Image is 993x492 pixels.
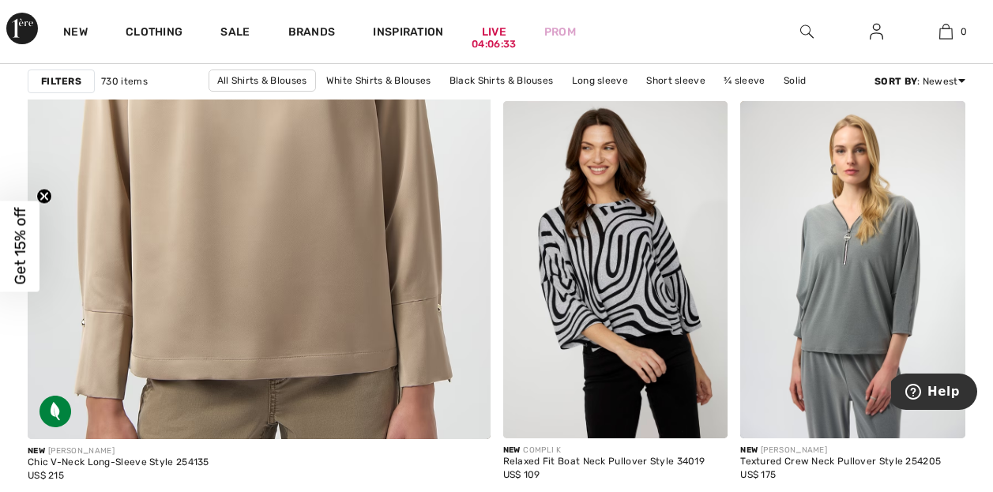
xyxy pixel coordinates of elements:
[503,469,540,480] span: US$ 109
[472,37,516,52] div: 04:06:33
[209,69,316,92] a: All Shirts & Blouses
[800,22,814,41] img: search the website
[740,469,776,480] span: US$ 175
[740,101,965,438] img: Textured Crew Neck Pullover Style 254205. Grey melange
[63,25,88,42] a: New
[503,101,728,438] img: Relaxed Fit Boat Neck Pullover Style 34019. As sample
[503,456,705,468] div: Relaxed Fit Boat Neck Pullover Style 34019
[716,70,773,91] a: ¾ sleeve
[373,25,443,42] span: Inspiration
[6,13,38,44] img: 1ère Avenue
[482,24,506,40] a: Live04:06:33
[288,25,336,42] a: Brands
[544,24,576,40] a: Prom
[41,74,81,88] strong: Filters
[36,188,52,204] button: Close teaser
[740,456,941,468] div: Textured Crew Neck Pullover Style 254205
[126,25,182,42] a: Clothing
[28,457,209,468] div: Chic V-Neck Long-Sleeve Style 254135
[638,70,713,91] a: Short sleeve
[564,70,636,91] a: Long sleeve
[101,74,148,88] span: 730 items
[740,445,941,456] div: [PERSON_NAME]
[28,446,45,456] span: New
[503,445,521,455] span: New
[503,445,705,456] div: COMPLI K
[28,470,64,481] span: US$ 215
[912,22,980,41] a: 0
[28,445,209,457] div: [PERSON_NAME]
[875,76,917,87] strong: Sort By
[352,92,525,112] a: [PERSON_NAME] Shirts & Blouses
[875,74,965,88] div: : Newest
[528,92,671,112] a: [PERSON_NAME] & Blouses
[220,25,250,42] a: Sale
[939,22,953,41] img: My Bag
[870,22,883,41] img: My Info
[39,396,71,427] img: Sustainable Fabric
[11,208,29,285] span: Get 15% off
[740,445,758,455] span: New
[961,24,967,39] span: 0
[776,70,814,91] a: Solid
[857,22,896,42] a: Sign In
[318,70,439,91] a: White Shirts & Blouses
[891,374,977,413] iframe: Opens a widget where you can find more information
[442,70,562,91] a: Black Shirts & Blouses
